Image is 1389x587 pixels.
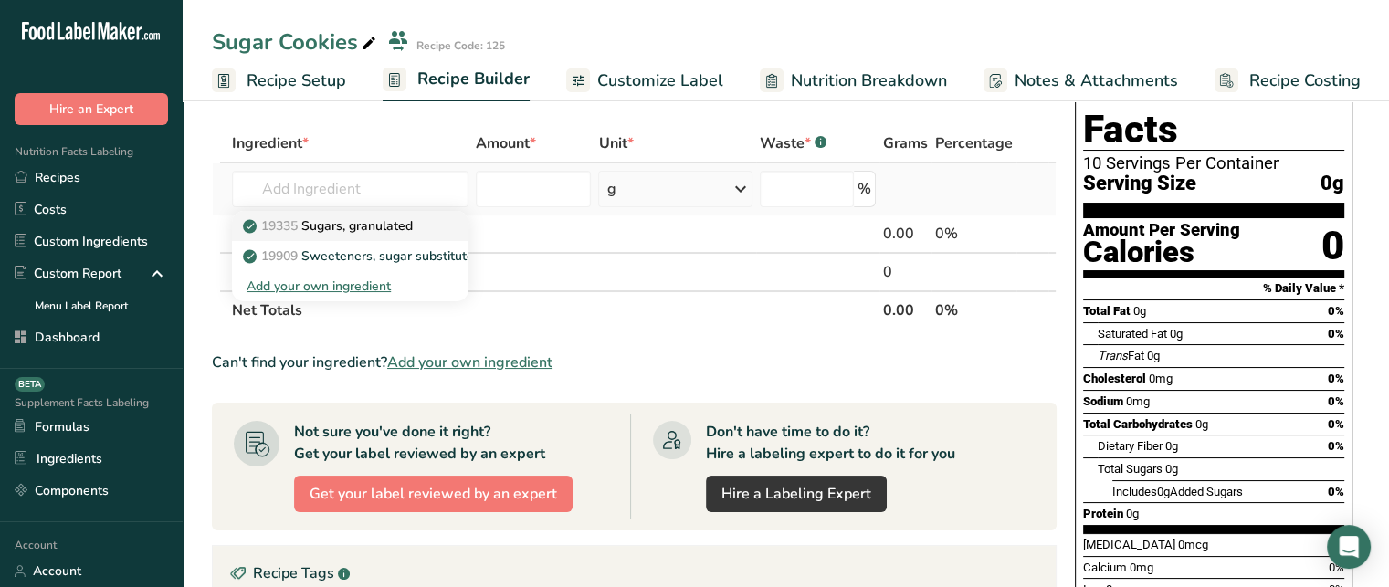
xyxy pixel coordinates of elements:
[228,290,879,329] th: Net Totals
[1133,304,1146,318] span: 0g
[261,217,298,235] span: 19335
[1328,327,1344,341] span: 0%
[1165,439,1178,453] span: 0g
[232,271,468,301] div: Add your own ingredient
[294,421,545,465] div: Not sure you've done it right? Get your label reviewed by an expert
[247,68,346,93] span: Recipe Setup
[1328,372,1344,385] span: 0%
[1083,154,1344,173] div: 10 Servings Per Container
[1083,417,1193,431] span: Total Carbohydrates
[1170,327,1183,341] span: 0g
[1328,304,1344,318] span: 0%
[1083,372,1146,385] span: Cholesterol
[310,483,557,505] span: Get your label reviewed by an expert
[1083,538,1175,551] span: [MEDICAL_DATA]
[1195,417,1208,431] span: 0g
[1083,394,1123,408] span: Sodium
[566,60,723,101] a: Customize Label
[232,241,468,271] a: 19909Sweeteners, sugar substitute, granulated, brown
[879,290,931,329] th: 0.00
[417,67,530,91] span: Recipe Builder
[1321,222,1344,270] div: 0
[247,277,454,296] div: Add your own ingredient
[1215,60,1361,101] a: Recipe Costing
[1130,561,1153,574] span: 0mg
[760,60,947,101] a: Nutrition Breakdown
[232,211,468,241] a: 19335Sugars, granulated
[212,60,346,101] a: Recipe Setup
[261,247,298,265] span: 19909
[15,93,168,125] button: Hire an Expert
[1126,507,1139,520] span: 0g
[1015,68,1178,93] span: Notes & Attachments
[706,476,887,512] a: Hire a Labeling Expert
[232,171,468,207] input: Add Ingredient
[1249,68,1361,93] span: Recipe Costing
[416,37,505,54] div: Recipe Code: 125
[1083,304,1131,318] span: Total Fat
[15,377,45,392] div: BETA
[935,132,1013,154] span: Percentage
[1157,485,1170,498] span: 0g
[1098,439,1163,453] span: Dietary Fiber
[1328,485,1344,498] span: 0%
[1098,349,1128,362] i: Trans
[1149,372,1173,385] span: 0mg
[1126,394,1150,408] span: 0mg
[883,223,928,245] div: 0.00
[760,132,826,154] div: Waste
[1098,327,1167,341] span: Saturated Fat
[791,68,947,93] span: Nutrition Breakdown
[212,351,1057,373] div: Can't find your ingredient?
[247,216,413,236] p: Sugars, granulated
[984,60,1178,101] a: Notes & Attachments
[1327,525,1371,569] div: Open Intercom Messenger
[1083,278,1344,299] section: % Daily Value *
[883,261,928,283] div: 0
[606,178,616,200] div: g
[597,68,723,93] span: Customize Label
[1147,349,1160,362] span: 0g
[383,58,530,102] a: Recipe Builder
[1329,561,1344,574] span: 0%
[232,132,309,154] span: Ingredient
[1328,417,1344,431] span: 0%
[1098,462,1163,476] span: Total Sugars
[1083,173,1196,195] span: Serving Size
[706,421,955,465] div: Don't have time to do it? Hire a labeling expert to do it for you
[247,246,588,266] p: Sweeteners, sugar substitute, granulated, brown
[1083,222,1240,239] div: Amount Per Serving
[1098,349,1144,362] span: Fat
[1083,561,1127,574] span: Calcium
[1165,462,1178,476] span: 0g
[931,290,1016,329] th: 0%
[1083,67,1344,151] h1: Nutrition Facts
[15,264,121,283] div: Custom Report
[598,132,633,154] span: Unit
[476,132,536,154] span: Amount
[294,476,573,512] button: Get your label reviewed by an expert
[1321,173,1344,195] span: 0g
[1328,439,1344,453] span: 0%
[1112,485,1243,498] span: Includes Added Sugars
[1083,239,1240,266] div: Calories
[1083,507,1123,520] span: Protein
[387,351,552,373] span: Add your own ingredient
[212,26,380,58] div: Sugar Cookies
[883,132,928,154] span: Grams
[1328,394,1344,408] span: 0%
[1178,538,1208,551] span: 0mcg
[935,223,1013,245] div: 0%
